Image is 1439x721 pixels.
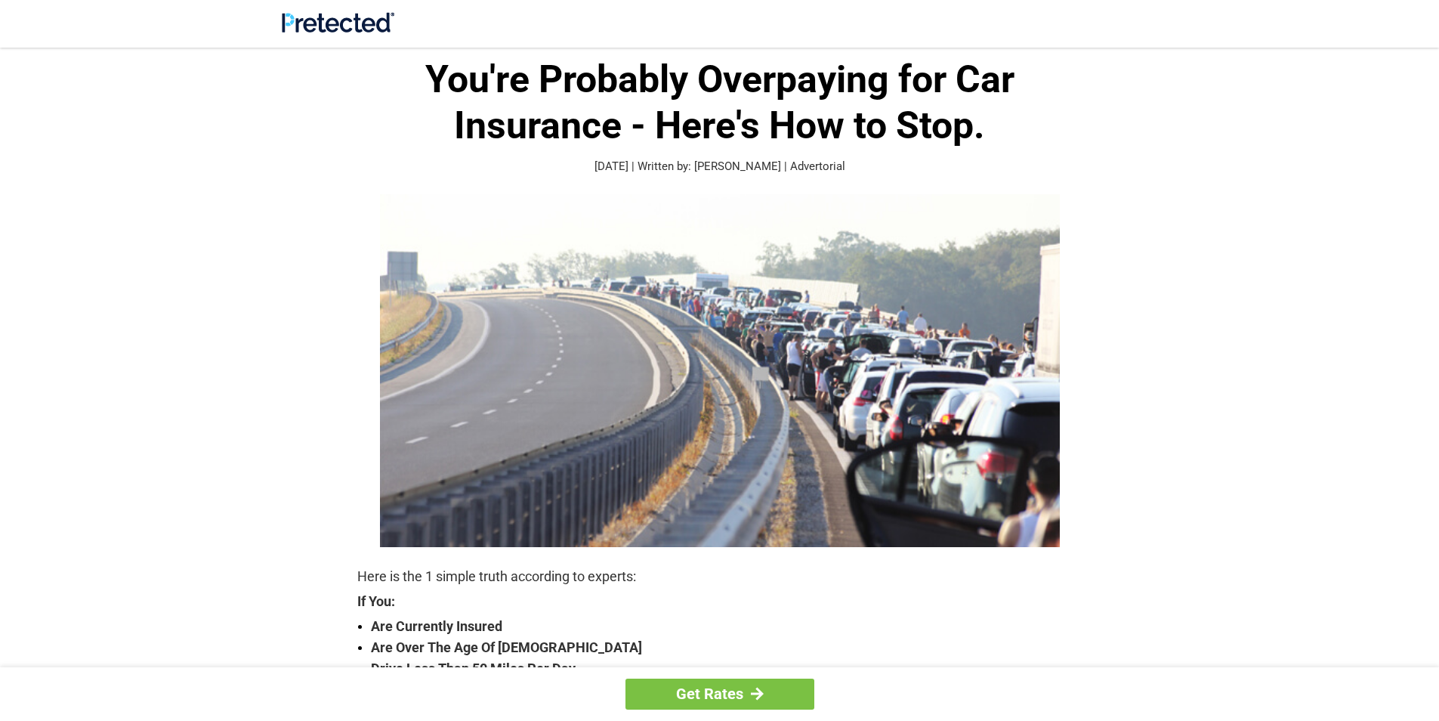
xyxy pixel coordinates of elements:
strong: If You: [357,595,1082,608]
strong: Are Over The Age Of [DEMOGRAPHIC_DATA] [371,637,1082,658]
strong: Drive Less Than 50 Miles Per Day [371,658,1082,679]
h1: You're Probably Overpaying for Car Insurance - Here's How to Stop. [357,57,1082,149]
img: Site Logo [282,12,394,32]
strong: Are Currently Insured [371,616,1082,637]
p: Here is the 1 simple truth according to experts: [357,566,1082,587]
a: Get Rates [625,679,814,710]
a: Site Logo [282,21,394,36]
p: [DATE] | Written by: [PERSON_NAME] | Advertorial [357,158,1082,175]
